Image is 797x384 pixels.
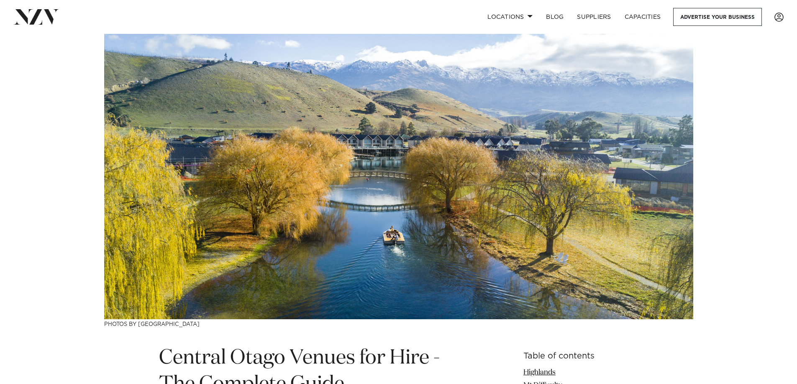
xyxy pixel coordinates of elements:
[570,8,618,26] a: SUPPLIERS
[104,319,693,328] h3: Photos by [GEOGRAPHIC_DATA]
[481,8,539,26] a: Locations
[673,8,762,26] a: Advertise your business
[618,8,668,26] a: Capacities
[13,9,59,24] img: nzv-logo.png
[523,352,638,361] h6: Table of contents
[104,34,693,319] img: Central Otago Venues for Hire - The Complete Guide
[523,369,556,376] a: Highlands
[539,8,570,26] a: BLOG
